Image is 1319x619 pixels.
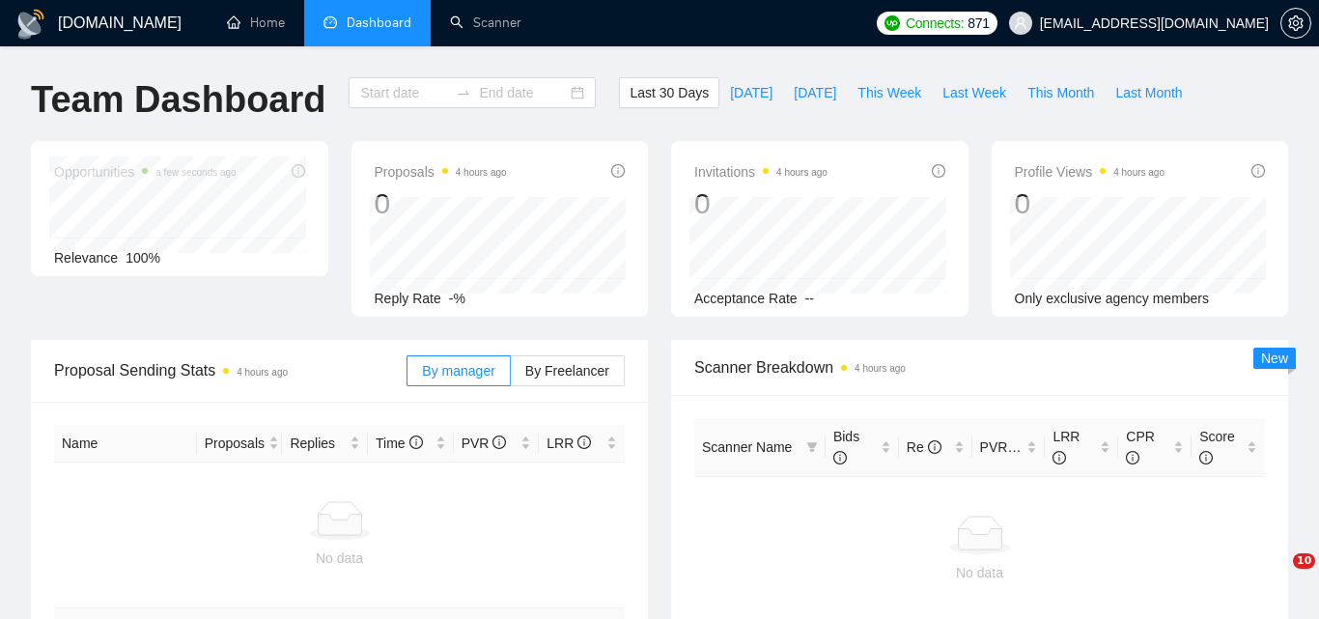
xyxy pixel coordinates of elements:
input: End date [479,82,567,103]
span: PVR [462,436,507,451]
span: Score [1199,429,1235,465]
h1: Team Dashboard [31,77,325,123]
span: info-circle [1126,451,1139,464]
time: 4 hours ago [855,363,906,374]
a: setting [1280,15,1311,31]
span: [DATE] [730,82,772,103]
span: LRR [1052,429,1080,465]
span: info-circle [409,436,423,449]
button: [DATE] [783,77,847,108]
a: searchScanner [450,14,521,31]
span: -% [449,291,465,306]
th: Proposals [197,425,283,463]
span: info-circle [1052,451,1066,464]
span: Dashboard [347,14,411,31]
span: info-circle [1251,164,1265,178]
span: 871 [968,13,989,34]
th: Replies [282,425,368,463]
span: New [1261,351,1288,366]
div: 0 [694,185,828,222]
span: Proposals [205,433,265,454]
button: This Week [847,77,932,108]
span: Replies [290,433,346,454]
span: info-circle [577,436,591,449]
span: Reply Rate [375,291,441,306]
a: homeHome [227,14,285,31]
span: 10 [1293,553,1315,569]
span: user [1014,16,1027,30]
img: logo [15,9,46,40]
button: Last Week [932,77,1017,108]
span: Scanner Name [702,439,792,455]
span: swap-right [456,85,471,100]
span: Last Month [1115,82,1182,103]
span: 100% [126,250,160,266]
span: info-circle [932,164,945,178]
button: setting [1280,8,1311,39]
span: Invitations [694,160,828,183]
span: info-circle [492,436,506,449]
span: By Freelancer [525,363,609,379]
span: info-circle [1199,451,1213,464]
time: 4 hours ago [776,167,828,178]
span: Proposals [375,160,507,183]
span: This Week [857,82,921,103]
span: Last 30 Days [630,82,709,103]
span: Only exclusive agency members [1015,291,1210,306]
span: Re [907,439,941,455]
span: Time [376,436,422,451]
span: Last Week [942,82,1006,103]
span: Proposal Sending Stats [54,358,407,382]
span: Scanner Breakdown [694,355,1265,380]
span: This Month [1027,82,1094,103]
th: Name [54,425,197,463]
span: filter [802,433,822,462]
img: upwork-logo.png [884,15,900,31]
span: dashboard [323,15,337,29]
button: Last 30 Days [619,77,719,108]
button: [DATE] [719,77,783,108]
time: 4 hours ago [1113,167,1165,178]
span: [DATE] [794,82,836,103]
span: setting [1281,15,1310,31]
span: By manager [422,363,494,379]
span: PVR [980,439,1025,455]
span: -- [805,291,814,306]
span: Acceptance Rate [694,291,798,306]
span: info-circle [611,164,625,178]
iframe: Intercom live chat [1253,553,1300,600]
div: No data [702,562,1257,583]
span: Profile Views [1015,160,1165,183]
span: to [456,85,471,100]
input: Start date [360,82,448,103]
div: 0 [375,185,507,222]
span: Relevance [54,250,118,266]
span: Connects: [906,13,964,34]
time: 4 hours ago [456,167,507,178]
button: Last Month [1105,77,1193,108]
span: CPR [1126,429,1155,465]
span: info-circle [928,440,941,454]
div: 0 [1015,185,1165,222]
time: 4 hours ago [237,367,288,378]
span: LRR [547,436,591,451]
span: filter [806,441,818,453]
span: Bids [833,429,859,465]
span: info-circle [833,451,847,464]
div: No data [62,548,617,569]
button: This Month [1017,77,1105,108]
